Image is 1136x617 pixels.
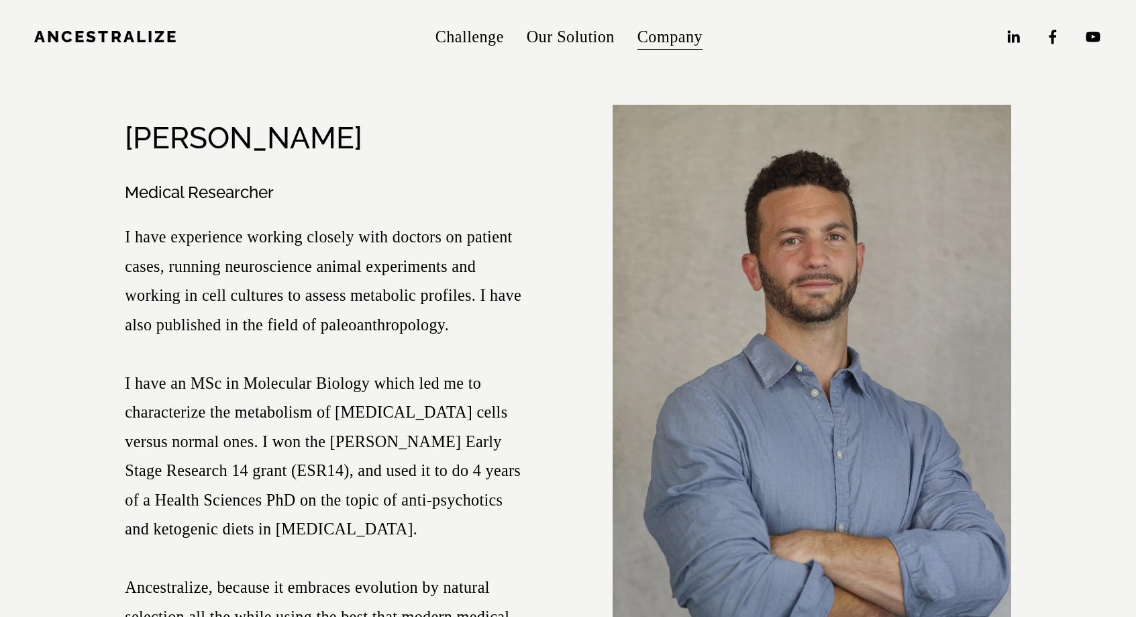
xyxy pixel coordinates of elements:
[637,22,703,51] span: Company
[1004,28,1022,46] a: LinkedIn
[527,20,615,52] a: Our Solution
[1044,28,1062,46] a: Facebook
[1084,28,1102,46] a: YouTube
[125,181,523,203] h3: Medical Researcher
[637,20,703,52] a: folder dropdown
[125,120,362,155] h2: [PERSON_NAME]
[34,27,178,46] a: Ancestralize
[435,20,504,52] a: Challenge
